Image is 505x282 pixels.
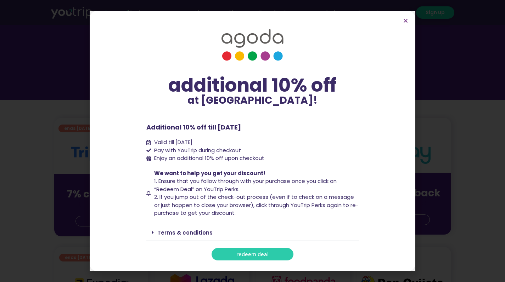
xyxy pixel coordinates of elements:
[146,224,359,241] div: Terms & conditions
[212,248,293,260] a: redeem deal
[154,169,265,177] span: We want to help you get your discount!
[154,177,337,193] span: 1. Ensure that you follow through with your purchase once you click on “Redeem Deal” on YouTrip P...
[154,154,264,162] span: Enjoy an additional 10% off upon checkout
[146,75,359,96] div: additional 10% off
[146,96,359,105] p: at [GEOGRAPHIC_DATA]!
[157,229,213,236] a: Terms & conditions
[236,252,269,257] span: redeem deal
[154,193,359,217] span: 2. If you jump out of the check-out process (even if to check on a message or just happen to clos...
[152,146,241,155] span: Pay with YouTrip during checkout
[146,122,359,132] p: Additional 10% off till [DATE]
[152,138,192,146] span: Valid till [DATE]
[403,18,408,23] a: Close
